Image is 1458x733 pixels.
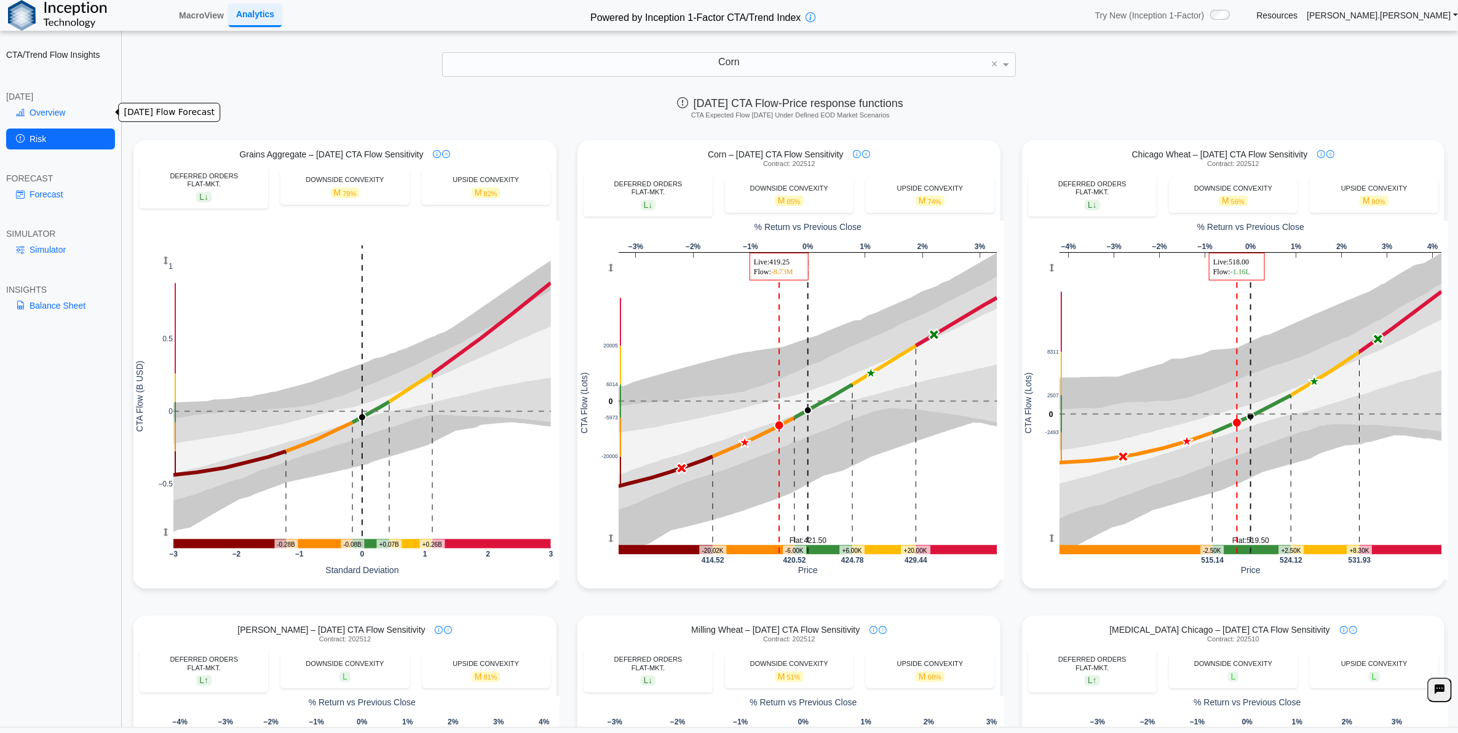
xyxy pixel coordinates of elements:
a: Simulator [6,239,115,260]
a: MacroView [174,5,229,26]
h2: Powered by Inception 1-Factor CTA/Trend Index [585,7,806,25]
span: L [1085,675,1100,686]
span: 85% [787,198,801,205]
span: [DATE] CTA Flow-Price response functions [678,97,903,109]
span: Contract: 202512 [763,160,815,168]
span: [PERSON_NAME] – [DATE] CTA Flow Sensitivity [237,624,425,635]
span: 56% [1231,198,1245,205]
span: Clear value [989,53,1000,76]
div: FORECAST [6,173,115,184]
h2: CTA/Trend Flow Insights [6,49,115,60]
div: DEFERRED ORDERS FLAT-MKT. [146,172,262,188]
div: INSIGHTS [6,284,115,295]
a: Analytics [229,4,282,26]
div: [DATE] [6,91,115,102]
span: L [641,200,656,210]
span: M [916,196,945,206]
a: [PERSON_NAME].[PERSON_NAME] [1307,10,1458,21]
span: L [1085,200,1100,210]
span: Milling Wheat – [DATE] CTA Flow Sensitivity [691,624,860,635]
span: M [472,188,501,198]
span: Contract: 202512 [1207,160,1259,168]
div: DEFERRED ORDERS FLAT-MKT. [590,656,706,672]
span: [MEDICAL_DATA] Chicago – [DATE] CTA Flow Sensitivity [1109,624,1329,635]
div: DOWNSIDE CONVEXITY [1175,184,1291,192]
div: DOWNSIDE CONVEXITY [731,184,847,192]
span: ↓ [648,676,652,686]
div: SIMULATOR [6,228,115,239]
a: Overview [6,102,115,123]
span: Contract: 202510 [1207,635,1259,643]
a: Balance Sheet [6,295,115,316]
span: M [916,672,945,682]
span: Contract: 202512 [319,635,371,643]
span: ↓ [648,200,652,210]
span: ↓ [204,192,208,202]
span: 82% [483,190,497,197]
span: ↓ [1093,200,1097,210]
img: info-icon.svg [1317,150,1325,158]
img: plus-icon.svg [444,626,452,634]
a: Resources [1256,10,1298,21]
div: UPSIDE CONVEXITY [428,660,544,668]
span: × [991,58,998,69]
img: info-icon.svg [433,150,441,158]
span: Corn – [DATE] CTA Flow Sensitivity [708,149,843,160]
img: plus-icon.svg [879,626,887,634]
span: 68% [928,673,941,681]
div: DEFERRED ORDERS FLAT-MKT. [1034,180,1151,196]
div: [DATE] Flow Forecast [119,103,220,122]
img: plus-icon.svg [1349,626,1357,634]
div: DOWNSIDE CONVEXITY [1175,660,1291,668]
span: L [339,672,351,682]
span: 80% [1372,198,1385,205]
span: 51% [787,673,801,681]
div: DEFERRED ORDERS FLAT-MKT. [590,180,706,196]
div: UPSIDE CONVEXITY [1316,660,1432,668]
span: L [1228,672,1239,682]
span: Corn [718,57,740,67]
div: UPSIDE CONVEXITY [872,660,988,668]
span: L [196,192,212,202]
span: M [775,672,804,682]
img: plus-icon.svg [862,150,870,158]
div: UPSIDE CONVEXITY [1316,184,1432,192]
a: Risk [6,129,115,149]
span: Contract: 202512 [763,635,815,643]
div: DOWNSIDE CONVEXITY [731,660,847,668]
span: Chicago Wheat – [DATE] CTA Flow Sensitivity [1132,149,1308,160]
span: M [1219,196,1248,206]
span: 81% [483,673,497,681]
span: M [1360,196,1389,206]
span: 79% [343,190,356,197]
div: DOWNSIDE CONVEXITY [287,176,403,184]
div: DOWNSIDE CONVEXITY [287,660,403,668]
h5: CTA Expected Flow [DATE] Under Defined EOD Market Scenarios [129,111,1451,119]
div: UPSIDE CONVEXITY [872,184,988,192]
span: L [641,675,656,686]
span: L [1369,672,1380,682]
div: DEFERRED ORDERS FLAT-MKT. [146,656,262,672]
span: Try New (Inception 1-Factor) [1095,10,1205,21]
a: Forecast [6,184,115,205]
span: M [331,188,360,198]
img: info-icon.svg [870,626,878,634]
span: M [775,196,804,206]
img: plus-icon.svg [1326,150,1334,158]
span: 74% [928,198,941,205]
div: DEFERRED ORDERS FLAT-MKT. [1034,656,1151,672]
span: M [472,672,501,682]
div: UPSIDE CONVEXITY [428,176,544,184]
span: L [196,675,212,686]
img: plus-icon.svg [442,150,450,158]
img: info-icon.svg [1340,626,1348,634]
img: info-icon.svg [435,626,443,634]
span: ↑ [204,676,208,686]
span: Grains Aggregate – [DATE] CTA Flow Sensitivity [239,149,423,160]
img: info-icon.svg [853,150,861,158]
span: ↑ [1093,676,1097,686]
